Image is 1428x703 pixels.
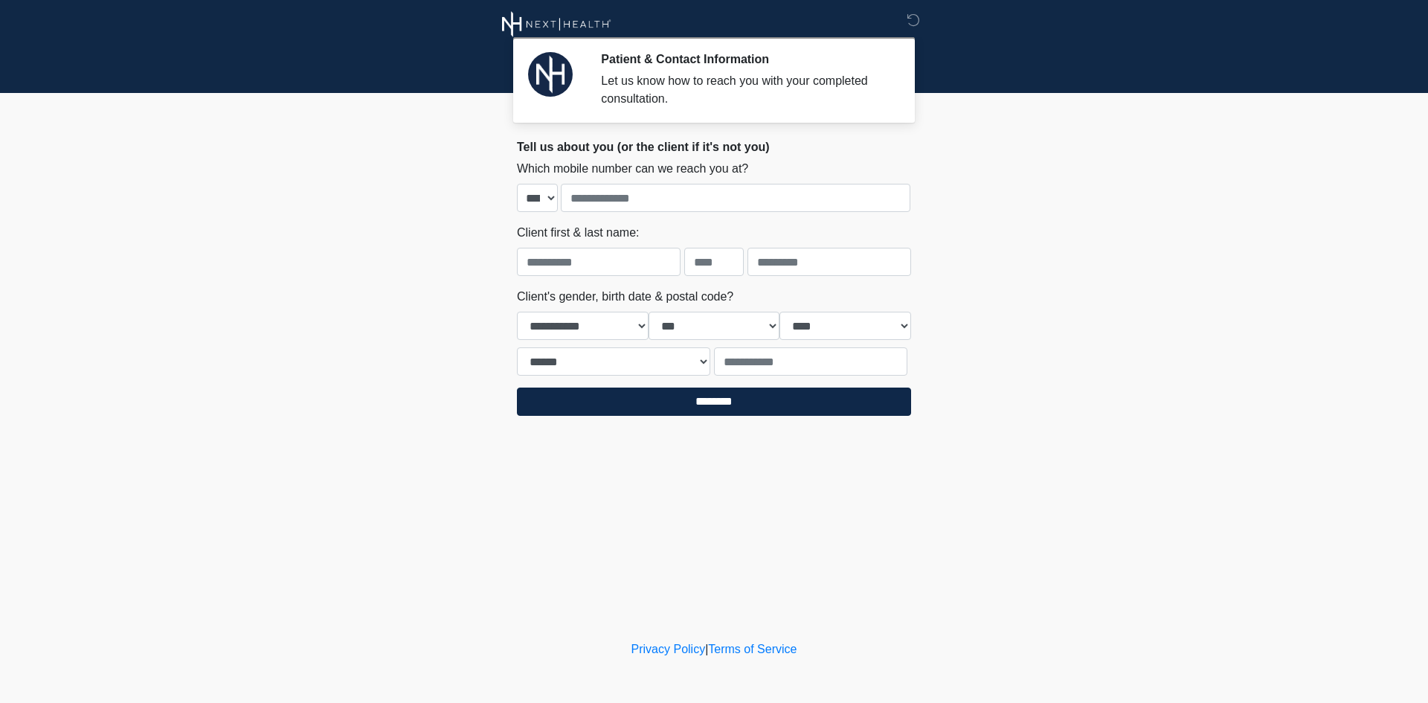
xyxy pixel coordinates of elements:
h2: Tell us about you (or the client if it's not you) [517,140,911,154]
label: Client first & last name: [517,224,640,242]
h2: Patient & Contact Information [601,52,889,66]
a: Privacy Policy [631,643,706,655]
label: Client's gender, birth date & postal code? [517,288,733,306]
img: Next Health Wellness Logo [502,11,611,37]
div: Let us know how to reach you with your completed consultation. [601,72,889,108]
a: Terms of Service [708,643,797,655]
label: Which mobile number can we reach you at? [517,160,748,178]
img: Agent Avatar [528,52,573,97]
a: | [705,643,708,655]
